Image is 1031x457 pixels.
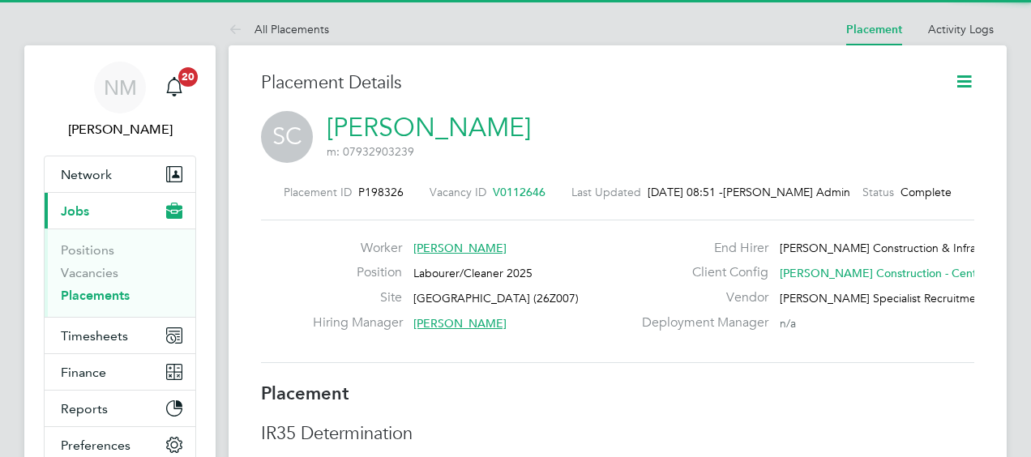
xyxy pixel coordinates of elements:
span: [PERSON_NAME] [413,241,507,255]
label: Client Config [632,264,768,281]
span: 20 [178,67,198,87]
span: Reports [61,401,108,416]
label: Worker [313,240,402,257]
span: Timesheets [61,328,128,344]
label: Hiring Manager [313,314,402,331]
label: End Hirer [632,240,768,257]
h3: IR35 Determination [261,422,974,446]
label: Site [313,289,402,306]
span: m: 07932903239 [327,144,414,159]
span: [PERSON_NAME] Construction - Central [780,266,989,280]
span: [PERSON_NAME] [413,316,507,331]
span: Nicholas Morgan [44,120,196,139]
span: [PERSON_NAME] Construction & Infrast… [780,241,996,255]
a: Activity Logs [928,22,994,36]
span: [PERSON_NAME] Admin [723,185,836,199]
span: Complete [901,185,952,199]
span: SC [261,111,313,163]
label: Deployment Manager [632,314,768,331]
span: n/a [780,316,796,331]
a: Positions [61,242,114,258]
label: Vacancy ID [430,185,486,199]
span: Network [61,167,112,182]
span: Jobs [61,203,89,219]
span: NM [104,77,137,98]
span: Finance [61,365,106,380]
a: [PERSON_NAME] [327,112,531,143]
button: Network [45,156,195,192]
button: Jobs [45,193,195,228]
div: Jobs [45,228,195,317]
span: Preferences [61,438,130,453]
span: [PERSON_NAME] Specialist Recruitment Limited [780,291,1028,305]
b: Placement [261,382,349,404]
label: Last Updated [571,185,641,199]
label: Position [313,264,402,281]
button: Timesheets [45,318,195,353]
span: [GEOGRAPHIC_DATA] (26Z007) [413,291,579,305]
a: All Placements [229,22,329,36]
span: Labourer/Cleaner 2025 [413,266,533,280]
a: NM[PERSON_NAME] [44,62,196,139]
span: P198326 [358,185,404,199]
a: Placement [846,23,902,36]
span: [DATE] 08:51 - [648,185,723,199]
button: Finance [45,354,195,390]
label: Vendor [632,289,768,306]
a: Vacancies [61,265,118,280]
a: 20 [158,62,190,113]
span: V0112646 [493,185,545,199]
button: Reports [45,391,195,426]
label: Status [862,185,894,199]
label: Placement ID [284,185,352,199]
a: Placements [61,288,130,303]
h3: Placement Details [261,71,930,95]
